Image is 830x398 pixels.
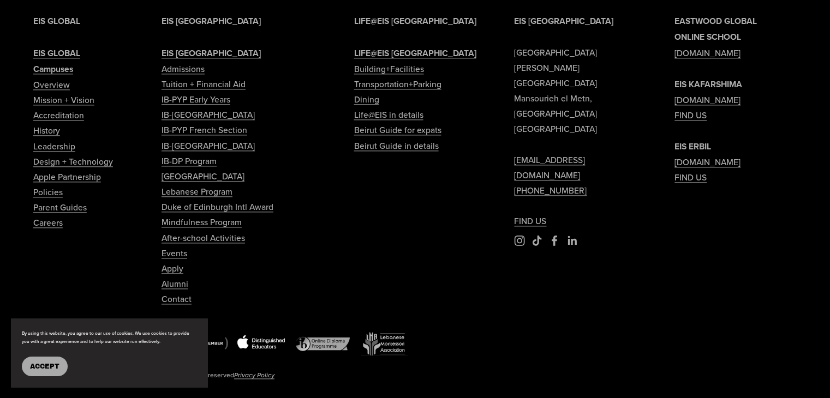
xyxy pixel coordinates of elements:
[674,15,757,43] strong: EASTWOOD GLOBAL ONLINE SCHOOL
[162,15,261,27] strong: EIS [GEOGRAPHIC_DATA]
[514,152,636,183] a: [EMAIL_ADDRESS][DOMAIN_NAME]
[33,154,113,169] a: Design + Technology
[162,61,205,76] a: Admissions
[162,92,230,107] a: IB-PYP Early Years
[33,169,101,184] a: Apple Partnership
[234,370,274,379] em: Privacy Policy
[33,184,63,200] a: Policies
[354,138,438,153] a: Beirut Guide in details
[33,123,60,138] a: History
[33,77,70,92] a: Overview
[162,276,188,291] a: Alumni
[162,107,255,122] a: IB-[GEOGRAPHIC_DATA]
[514,213,546,228] a: FIND US
[549,235,560,246] a: Facebook
[234,369,274,381] a: Privacy Policy
[354,76,441,92] a: Transportation+Parking
[162,76,246,92] a: Tuition + Financial Aid
[22,357,68,376] button: Accept
[514,183,587,198] a: [PHONE_NUMBER]
[566,235,577,246] a: LinkedIn
[162,261,183,276] a: Apply
[33,215,63,230] a: Careers
[674,78,742,91] strong: EIS KAFARSHIMA
[514,15,613,27] strong: EIS [GEOGRAPHIC_DATA]
[162,47,261,59] strong: EIS [GEOGRAPHIC_DATA]
[33,63,73,75] strong: Campuses
[674,154,741,170] a: [DOMAIN_NAME]
[162,168,244,184] a: [GEOGRAPHIC_DATA]
[514,13,636,228] p: [GEOGRAPHIC_DATA] [PERSON_NAME][GEOGRAPHIC_DATA] Mansourieh el Metn, [GEOGRAPHIC_DATA] [GEOGRAPHI...
[162,245,187,261] a: Events
[33,92,94,107] a: Mission + Vision
[33,138,75,154] a: Leadership
[11,318,207,387] section: Cookie banner
[674,107,707,123] a: FIND US
[162,214,242,230] a: Mindfulness Program
[354,122,441,137] a: Beirut Guide for expats
[354,15,476,27] strong: LIFE@EIS [GEOGRAPHIC_DATA]
[162,230,245,245] a: After-school Activities
[354,45,476,61] a: LIFE@EIS [GEOGRAPHIC_DATA]
[33,47,80,59] strong: EIS GLOBAL
[162,291,192,306] a: Contact
[354,107,423,122] a: Life@EIS in details
[162,122,247,137] a: IB-PYP French Section
[162,153,217,168] a: IB-DP Program
[674,92,741,107] a: [DOMAIN_NAME]
[33,107,84,123] a: Accreditation
[33,61,73,77] a: Campuses
[33,15,80,27] strong: EIS GLOBAL
[30,363,59,370] span: Accept
[162,199,273,214] a: Duke of Edinburgh Intl Award
[162,184,232,199] a: Lebanese Program
[674,170,707,185] a: FIND US
[354,92,379,107] a: Dining
[162,45,261,61] a: EIS [GEOGRAPHIC_DATA]
[22,329,196,346] p: By using this website, you agree to our use of cookies. We use cookies to provide you with a grea...
[674,45,741,61] a: [DOMAIN_NAME]
[354,61,423,76] a: Building+Facilities
[514,235,525,246] a: Instagram
[162,138,255,153] a: IB-[GEOGRAPHIC_DATA]
[532,235,542,246] a: TikTok
[33,200,87,215] a: Parent Guides
[33,45,80,61] a: EIS GLOBAL
[674,140,711,153] strong: EIS ERBIL
[354,47,476,59] strong: LIFE@EIS [GEOGRAPHIC_DATA]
